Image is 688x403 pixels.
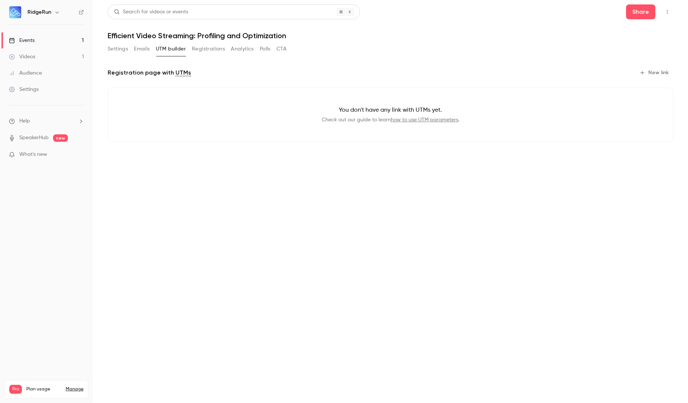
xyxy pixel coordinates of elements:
[19,117,30,125] span: Help
[114,8,188,16] div: Search for videos or events
[120,106,661,115] p: You don't have any link with UTMs yet.
[192,43,225,55] button: Registrations
[19,134,49,142] a: SpeakerHub
[9,117,84,125] li: help-dropdown-opener
[120,116,661,124] p: Check out our guide to learn .
[108,43,128,55] button: Settings
[391,117,458,122] a: how to use UTM parameters
[231,43,254,55] button: Analytics
[9,385,22,394] span: Pro
[9,86,39,93] div: Settings
[66,386,83,392] a: Manage
[9,69,42,77] div: Audience
[176,68,191,77] a: UTMs
[53,134,68,142] span: new
[134,43,150,55] button: Emails
[626,4,655,19] button: Share
[9,53,35,60] div: Videos
[276,43,286,55] button: CTA
[19,151,47,158] span: What's new
[9,37,35,44] div: Events
[108,68,191,77] p: Registration page with
[636,67,673,79] button: New link
[108,31,673,40] h1: Efficient Video Streaming: Profiling and Optimization
[9,6,21,18] img: RidgeRun
[26,386,61,392] span: Plan usage
[260,43,271,55] button: Polls
[156,43,186,55] button: UTM builder
[27,9,51,16] h6: RidgeRun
